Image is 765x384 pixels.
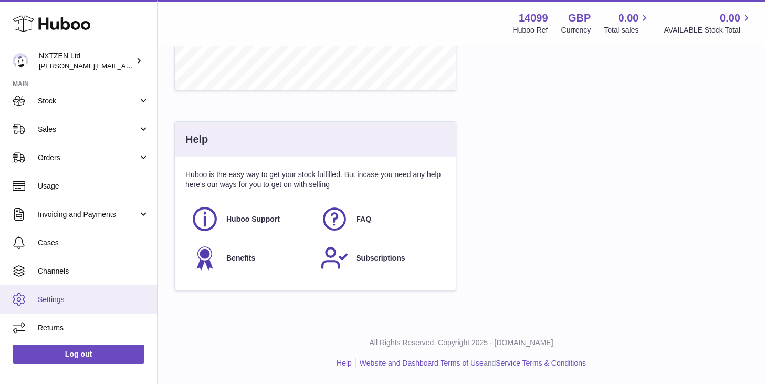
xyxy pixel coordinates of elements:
span: 0.00 [619,11,639,25]
span: 0.00 [720,11,740,25]
span: Sales [38,124,138,134]
span: Settings [38,295,149,305]
a: Benefits [191,244,310,272]
a: 0.00 Total sales [604,11,651,35]
span: [PERSON_NAME][EMAIL_ADDRESS][DOMAIN_NAME] [39,61,211,70]
span: Orders [38,153,138,163]
span: Subscriptions [356,253,405,263]
a: FAQ [320,205,439,233]
span: Benefits [226,253,255,263]
a: Huboo Support [191,205,310,233]
a: Website and Dashboard Terms of Use [360,359,484,367]
strong: 14099 [519,11,548,25]
a: 0.00 AVAILABLE Stock Total [664,11,752,35]
span: Total sales [604,25,651,35]
span: Usage [38,181,149,191]
div: NXTZEN Ltd [39,51,133,71]
a: Subscriptions [320,244,439,272]
span: Cases [38,238,149,248]
p: Huboo is the easy way to get your stock fulfilled. But incase you need any help here's our ways f... [185,170,445,190]
span: AVAILABLE Stock Total [664,25,752,35]
strong: GBP [568,11,591,25]
div: Huboo Ref [513,25,548,35]
div: Currency [561,25,591,35]
span: Channels [38,266,149,276]
p: All Rights Reserved. Copyright 2025 - [DOMAIN_NAME] [166,338,757,348]
span: Stock [38,96,138,106]
span: FAQ [356,214,371,224]
a: Log out [13,345,144,364]
a: Help [337,359,352,367]
span: Invoicing and Payments [38,210,138,220]
a: Service Terms & Conditions [496,359,586,367]
li: and [356,358,586,368]
span: Returns [38,323,149,333]
h3: Help [185,132,208,147]
span: Huboo Support [226,214,280,224]
img: joel@nxtzen.com [13,53,28,69]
